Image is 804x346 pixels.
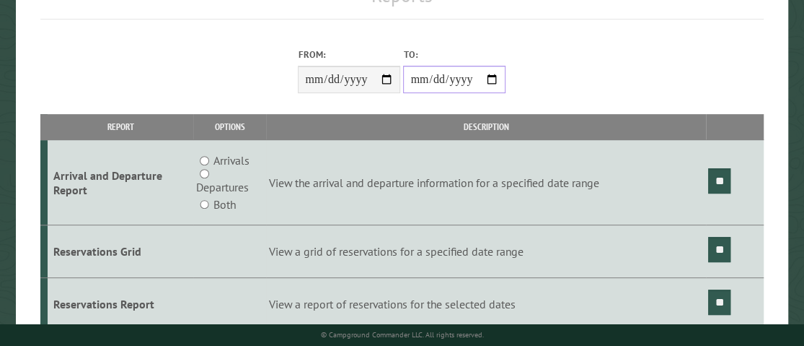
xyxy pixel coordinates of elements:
td: Reservations Report [48,277,194,330]
th: Options [193,114,266,139]
img: website_grey.svg [23,38,35,49]
img: tab_domain_overview_orange.svg [39,84,50,95]
img: tab_keywords_by_traffic_grey.svg [143,84,155,95]
img: logo_orange.svg [23,23,35,35]
td: View the arrival and departure information for a specified date range [266,140,706,225]
th: Report [48,114,194,139]
label: From: [298,48,400,61]
div: Domain Overview [55,85,129,95]
small: © Campground Commander LLC. All rights reserved. [320,330,483,339]
label: To: [403,48,505,61]
div: Domain: [DOMAIN_NAME] [37,38,159,49]
div: v 4.0.25 [40,23,71,35]
label: Departures [196,178,249,196]
th: Description [266,114,706,139]
td: Reservations Grid [48,225,194,278]
label: Both [213,196,235,213]
td: View a grid of reservations for a specified date range [266,225,706,278]
div: Keywords by Traffic [159,85,243,95]
td: Arrival and Departure Report [48,140,194,225]
td: View a report of reservations for the selected dates [266,277,706,330]
label: Arrivals [213,152,249,169]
